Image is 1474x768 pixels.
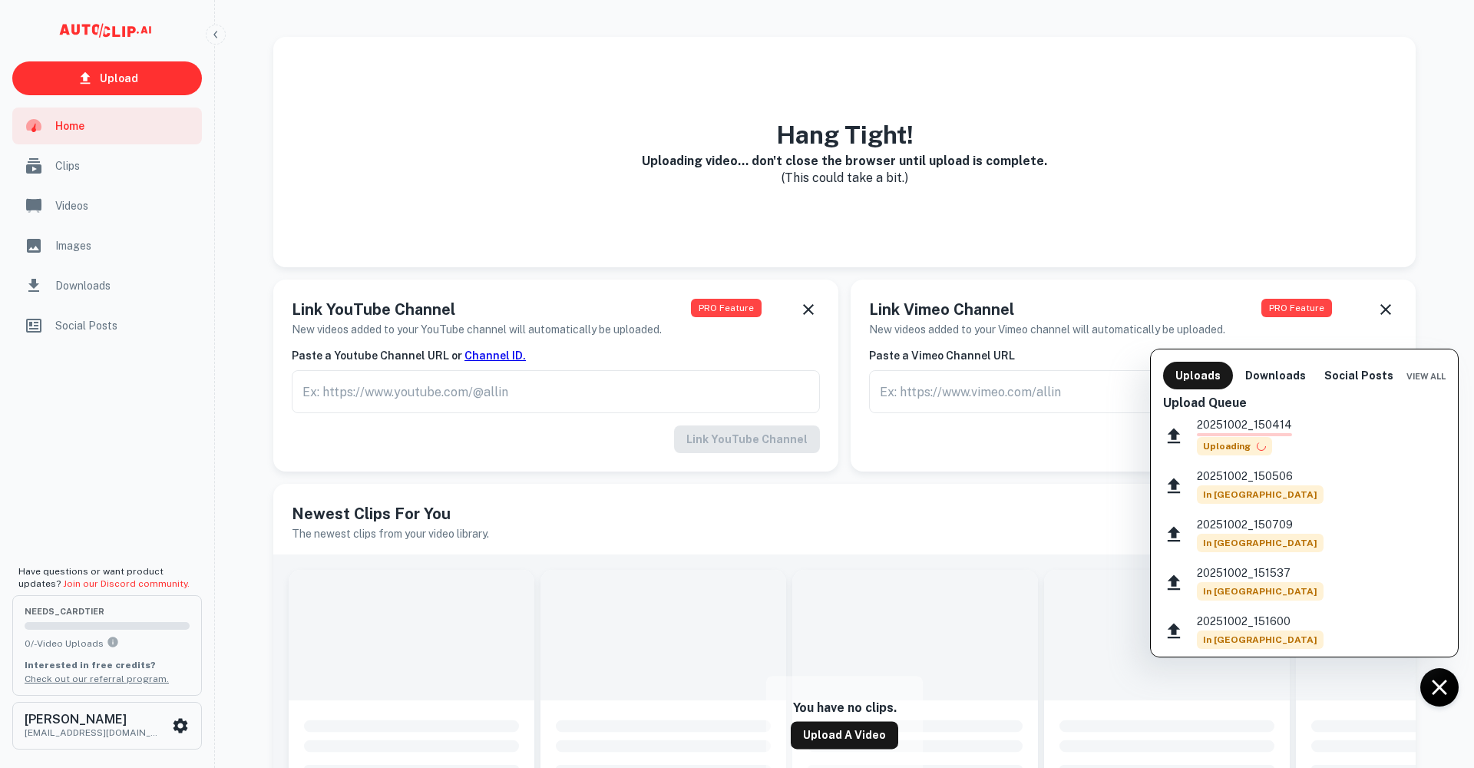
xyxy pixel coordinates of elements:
button: Uploads [1163,362,1233,389]
span: In [GEOGRAPHIC_DATA] [1197,534,1324,552]
span: View All [1406,372,1446,381]
span: In [GEOGRAPHIC_DATA] [1197,582,1324,601]
p: 20251002_151537 [1197,564,1324,581]
button: Downloads [1239,362,1312,389]
span: In [GEOGRAPHIC_DATA] [1197,631,1324,649]
p: 20251002_151600 [1197,613,1324,630]
a: View All [1406,368,1446,382]
h6: Upload Queue [1163,396,1446,410]
p: 20251002_150506 [1197,468,1324,485]
span: Uploading [1197,437,1272,455]
button: Social Posts [1318,362,1400,389]
p: 20251002_150414 [1197,416,1292,433]
span: In [GEOGRAPHIC_DATA] [1197,485,1324,504]
p: 20251002_150709 [1197,516,1324,533]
